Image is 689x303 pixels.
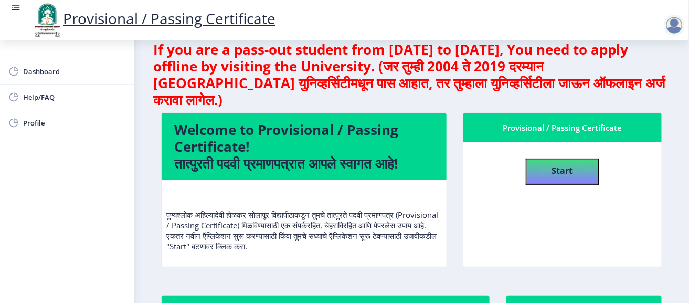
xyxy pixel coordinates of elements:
span: Profile [23,117,126,129]
h4: Welcome to Provisional / Passing Certificate! तात्पुरती पदवी प्रमाणपत्रात आपले स्वागत आहे! [174,121,434,172]
h4: If you are a pass-out student from [DATE] to [DATE], You need to apply offline by visiting the Un... [153,41,670,108]
img: logo [31,2,63,38]
span: Dashboard [23,65,126,78]
p: पुण्यश्लोक अहिल्यादेवी होळकर सोलापूर विद्यापीठाकडून तुमचे तात्पुरते पदवी प्रमाणपत्र (Provisional ... [166,189,442,252]
a: Provisional / Passing Certificate [31,8,275,28]
span: Help/FAQ [23,91,126,103]
button: Start [526,159,599,185]
div: Provisional / Passing Certificate [476,121,649,134]
b: Start [552,165,573,176]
